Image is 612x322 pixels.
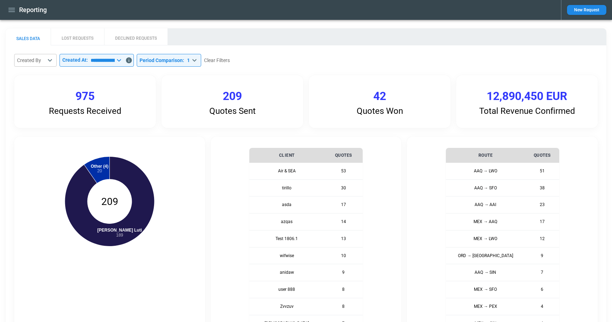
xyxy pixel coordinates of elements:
th: AAQ → SIN [446,264,525,281]
p: 12,890,450 EUR [487,89,567,103]
td: 10 [324,247,363,264]
div: Period Comparison : [140,57,190,64]
td: 38 [525,179,559,196]
td: 17 [324,196,363,213]
th: MEX → SFO [446,281,525,298]
svg: Data includes activity through 11/09/25 (end of day UTC) [125,57,132,64]
tspan: Other (4) [91,164,108,169]
th: Client [249,148,324,163]
th: Zvvzuv [249,298,324,315]
th: AAQ → AAI [446,196,525,213]
td: 14 [324,213,363,231]
p: 975 [75,89,95,103]
p: Total Revenue Confirmed [479,106,575,116]
th: azqas [249,213,324,231]
tspan: 189 [116,232,123,237]
th: MEX → PEX [446,298,525,315]
th: ORD → [GEOGRAPHIC_DATA] [446,247,525,264]
button: Clear Filters [204,56,230,65]
td: 23 [525,196,559,213]
td: 8 [324,281,363,298]
td: 13 [324,230,363,247]
th: Route [446,148,525,163]
th: AAQ → SFO [446,179,525,196]
td: 53 [324,163,363,179]
td: 4 [525,298,559,315]
p: Created At: [62,57,88,63]
td: 6 [525,281,559,298]
th: wifwise [249,247,324,264]
th: MEX → LWO [446,230,525,247]
p: 42 [373,89,386,103]
th: Quotes [324,148,363,163]
div: Created By [17,57,45,64]
button: DECLINED REQUESTS [104,28,168,45]
th: tirillo [249,179,324,196]
td: 9 [525,247,559,264]
td: 12 [525,230,559,247]
text: 209 [101,196,118,207]
th: Air & SEA [249,163,324,179]
th: asda [249,196,324,213]
button: SALES DATA [6,28,51,45]
td: 17 [525,213,559,231]
td: 9 [324,264,363,281]
button: New Request [567,5,606,15]
td: 51 [525,163,559,179]
td: 7 [525,264,559,281]
td: 30 [324,179,363,196]
th: anidaw [249,264,324,281]
tspan: [PERSON_NAME] Luti [97,228,142,233]
th: Test 1806.1 [249,230,324,247]
th: AAQ → LWO [446,163,525,179]
p: 209 [223,89,242,103]
p: Requests Received [49,106,121,116]
h1: Reporting [19,6,47,14]
p: Quotes Won [357,106,403,116]
p: Quotes Sent [209,106,256,116]
div: 1 [187,57,190,64]
button: LOST REQUESTS [51,28,104,45]
th: MEX → AAQ [446,213,525,231]
th: Quotes [525,148,559,163]
td: 8 [324,298,363,315]
th: user 888 [249,281,324,298]
tspan: 20 [97,168,102,173]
